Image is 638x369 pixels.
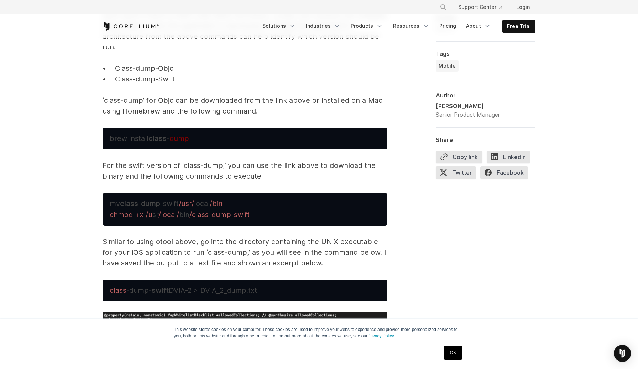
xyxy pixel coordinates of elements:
p: This website stores cookies on your computer. These cookies are used to improve your website expe... [174,326,464,339]
span: Mobile [439,62,456,69]
div: Senior Product Manager [436,110,500,119]
a: Pricing [435,20,460,32]
span: local [194,199,210,208]
span: sr [152,210,158,219]
strong: class [120,199,138,208]
a: Twitter [436,166,480,182]
button: Copy link [436,151,482,163]
span: brew install - [110,134,169,143]
span: mv - -swift [110,199,179,208]
p: For the swift version of ‘class-dump,’ you can use the link above to download the binary and the ... [103,160,387,181]
a: OK [444,346,462,360]
a: Industries [302,20,345,32]
a: Resources [389,20,434,32]
span: Facebook [480,166,528,179]
span: /usr/ [179,199,194,208]
button: Search [437,1,450,14]
div: Navigation Menu [258,20,535,33]
a: Corellium Home [103,22,159,31]
span: Twitter [436,166,476,179]
div: Tags [436,50,535,57]
a: Free Trial [503,20,535,33]
a: Support Center [453,1,508,14]
div: [PERSON_NAME] [436,102,500,110]
span: /local/ [158,210,179,219]
span: -dump- DVIA-2 > DVIA_2_dump.txt [126,286,257,295]
strong: class [148,134,167,143]
div: Navigation Menu [431,1,535,14]
div: Share [436,136,535,143]
span: dump [169,134,189,143]
a: Products [346,20,387,32]
div: Open Intercom Messenger [614,345,631,362]
a: Login [511,1,535,14]
span: ‘class-dump’ for Objc can be downloaded from the link above or installed on a Mac using Homebrew ... [103,96,382,115]
a: Facebook [480,166,532,182]
strong: dump [141,199,160,208]
a: LinkedIn [487,151,534,166]
strong: swift [152,286,169,295]
span: /class-dump-swift [189,210,250,219]
span: LinkedIn [487,151,530,163]
a: Solutions [258,20,300,32]
p: Similar to using otool above, go into the directory containing the UNIX executable for your iOS a... [103,236,387,268]
a: Privacy Policy. [367,333,395,338]
span: bin [179,210,189,219]
a: Mobile [436,60,459,72]
div: Author [436,92,535,99]
a: About [462,20,495,32]
span: class [110,286,126,295]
